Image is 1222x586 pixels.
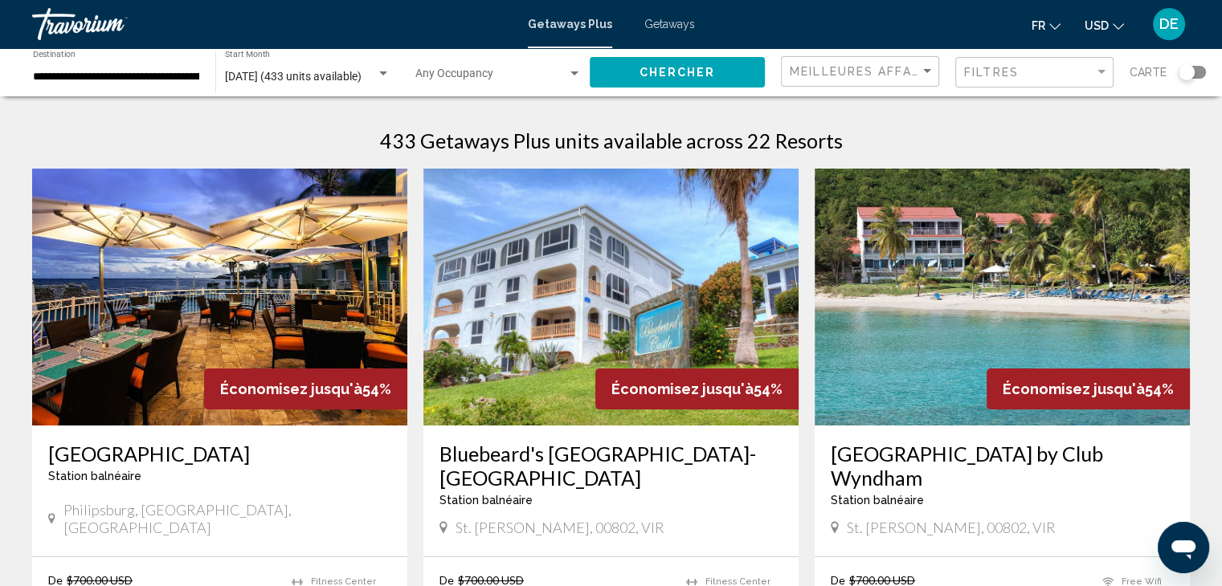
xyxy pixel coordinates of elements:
[1148,7,1190,41] button: User Menu
[1032,14,1061,37] button: Change language
[380,128,843,153] h1: 433 Getaways Plus units available across 22 Resorts
[1159,16,1179,32] span: DE
[831,494,924,507] span: Station balnéaire
[847,519,1056,536] span: St. [PERSON_NAME], 00802, VIR
[225,70,362,83] span: [DATE] (433 units available)
[987,368,1190,409] div: 54%
[1085,14,1124,37] button: Change currency
[1085,19,1109,32] span: USD
[590,57,765,87] button: Chercher
[1130,61,1167,83] span: Carte
[640,67,716,79] span: Chercher
[1003,380,1145,397] span: Économisez jusqu'à
[439,442,783,490] a: Bluebeard's [GEOGRAPHIC_DATA]-[GEOGRAPHIC_DATA]
[790,65,942,78] span: Meilleures affaires
[790,65,934,79] mat-select: Sort by
[32,8,512,40] a: Travorium
[48,442,391,466] a: [GEOGRAPHIC_DATA]
[964,66,1019,79] span: Filtres
[1158,522,1209,573] iframe: Bouton de lancement de la fenêtre de messagerie
[595,368,799,409] div: 54%
[611,380,754,397] span: Économisez jusqu'à
[815,169,1190,425] img: ii_bdc1.jpg
[456,519,664,536] span: St. [PERSON_NAME], 00802, VIR
[204,368,407,409] div: 54%
[48,470,141,482] span: Station balnéaire
[955,56,1114,89] button: Filter
[528,18,612,31] a: Getaways Plus
[644,18,695,31] a: Getaways
[423,169,799,425] img: ii_bb21.jpg
[1032,19,1045,32] span: fr
[831,442,1174,490] a: [GEOGRAPHIC_DATA] by Club Wyndham
[220,380,362,397] span: Économisez jusqu'à
[63,501,391,536] span: Philipsburg, [GEOGRAPHIC_DATA], [GEOGRAPHIC_DATA]
[32,169,407,425] img: ii_oys10.jpg
[439,494,533,507] span: Station balnéaire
